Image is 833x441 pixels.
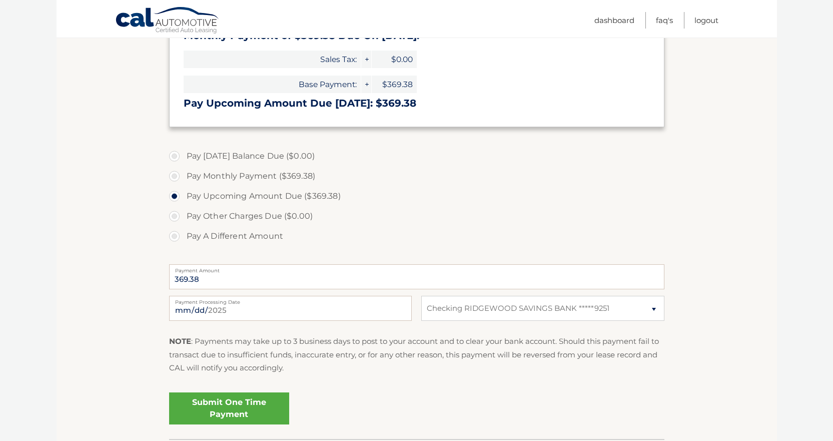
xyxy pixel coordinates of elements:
span: $0.00 [372,51,417,68]
label: Pay A Different Amount [169,226,664,246]
span: + [361,51,371,68]
label: Payment Amount [169,264,664,272]
strong: NOTE [169,336,191,346]
label: Pay Monthly Payment ($369.38) [169,166,664,186]
a: Logout [694,12,718,29]
a: Dashboard [594,12,634,29]
span: Base Payment: [184,76,361,93]
a: Cal Automotive [115,7,220,36]
h3: Pay Upcoming Amount Due [DATE]: $369.38 [184,97,650,110]
label: Pay Other Charges Due ($0.00) [169,206,664,226]
input: Payment Date [169,296,412,321]
a: FAQ's [656,12,673,29]
span: $369.38 [372,76,417,93]
label: Pay [DATE] Balance Due ($0.00) [169,146,664,166]
input: Payment Amount [169,264,664,289]
span: Sales Tax: [184,51,361,68]
label: Payment Processing Date [169,296,412,304]
a: Submit One Time Payment [169,392,289,424]
p: : Payments may take up to 3 business days to post to your account and to clear your bank account.... [169,335,664,374]
span: + [361,76,371,93]
label: Pay Upcoming Amount Due ($369.38) [169,186,664,206]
